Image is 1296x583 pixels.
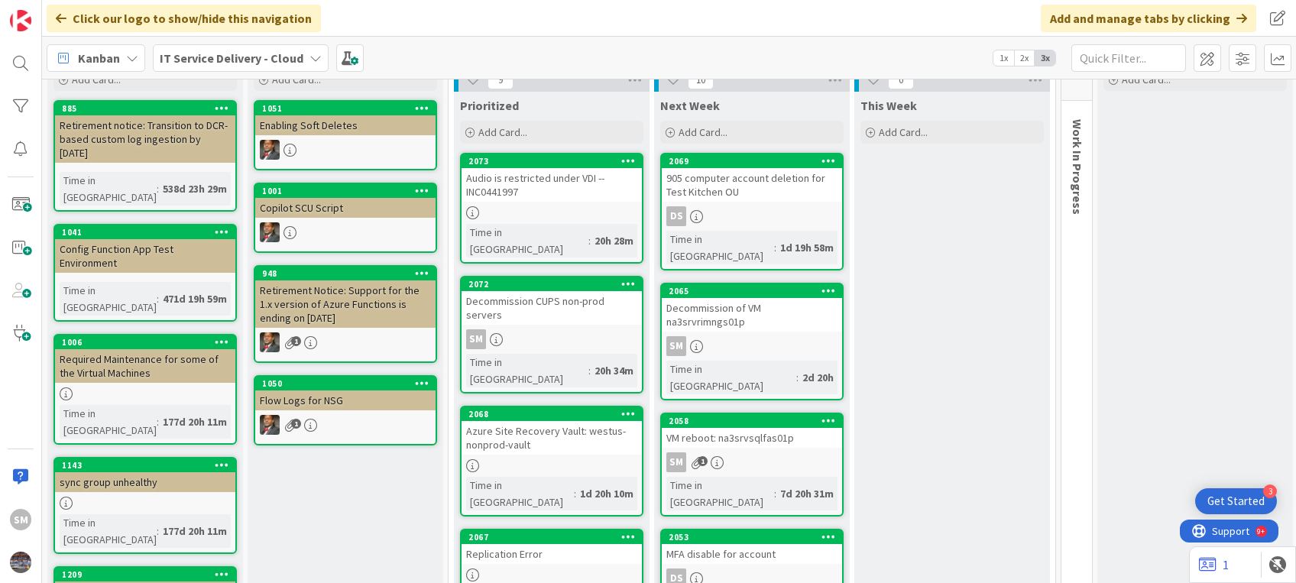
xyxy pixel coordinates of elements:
[1122,73,1171,86] span: Add Card...
[669,286,842,296] div: 2065
[262,378,436,389] div: 1050
[254,265,437,363] a: 948Retirement Notice: Support for the 1.x version of Azure Functions is ending on [DATE]DP
[159,413,231,430] div: 177d 20h 11m
[698,456,708,466] span: 1
[62,227,235,238] div: 1041
[255,267,436,280] div: 948
[55,102,235,163] div: 885Retirement notice: Transition to DCR-based custom log ingestion by [DATE]
[666,477,774,510] div: Time in [GEOGRAPHIC_DATA]
[72,73,121,86] span: Add Card...
[460,98,519,113] span: Prioritized
[669,416,842,426] div: 2058
[255,332,436,352] div: DP
[272,73,321,86] span: Add Card...
[32,2,70,21] span: Support
[666,452,686,472] div: SM
[255,184,436,218] div: 1001Copilot SCU Script
[662,414,842,428] div: 2058
[662,154,842,168] div: 2069
[10,552,31,573] img: avatar
[159,180,231,197] div: 538d 23h 29m
[10,509,31,530] div: SM
[662,284,842,298] div: 2065
[662,414,842,448] div: 2058VM reboot: na3srvsqlfas01p
[1035,50,1055,66] span: 3x
[55,472,235,492] div: sync group unhealthy
[159,523,231,539] div: 177d 20h 11m
[468,279,642,290] div: 2072
[591,232,637,249] div: 20h 28m
[460,406,643,517] a: 2068Azure Site Recovery Vault: westus-nonprod-vaultTime in [GEOGRAPHIC_DATA]:1d 20h 10m
[53,334,237,445] a: 1006Required Maintenance for some of the Virtual MachinesTime in [GEOGRAPHIC_DATA]:177d 20h 11m
[662,530,842,564] div: 2053MFA disable for account
[466,224,588,257] div: Time in [GEOGRAPHIC_DATA]
[669,156,842,167] div: 2069
[291,336,301,346] span: 1
[260,222,280,242] img: DP
[1014,50,1035,66] span: 2x
[1041,5,1256,32] div: Add and manage tabs by clicking
[255,267,436,328] div: 948Retirement Notice: Support for the 1.x version of Azure Functions is ending on [DATE]
[466,329,486,349] div: SM
[262,268,436,279] div: 948
[460,153,643,264] a: 2073Audio is restricted under VDI --INC0441997Time in [GEOGRAPHIC_DATA]:20h 28m
[157,523,159,539] span: :
[53,457,237,554] a: 1143sync group unhealthyTime in [GEOGRAPHIC_DATA]:177d 20h 11m
[159,290,231,307] div: 471d 19h 59m
[488,71,514,89] span: 9
[157,413,159,430] span: :
[255,184,436,198] div: 1001
[660,413,844,517] a: 2058VM reboot: na3srvsqlfas01pSMTime in [GEOGRAPHIC_DATA]:7d 20h 31m
[478,125,527,139] span: Add Card...
[255,115,436,135] div: Enabling Soft Deletes
[55,225,235,273] div: 1041Config Function App Test Environment
[662,168,842,202] div: 905 computer account deletion for Test Kitchen OU
[462,277,642,325] div: 2072Decommission CUPS non-prod servers
[62,337,235,348] div: 1006
[260,415,280,435] img: DP
[466,477,574,510] div: Time in [GEOGRAPHIC_DATA]
[796,369,799,386] span: :
[888,71,914,89] span: 0
[460,276,643,394] a: 2072Decommission CUPS non-prod serversSMTime in [GEOGRAPHIC_DATA]:20h 34m
[774,239,776,256] span: :
[574,485,576,502] span: :
[860,98,917,113] span: This Week
[47,5,321,32] div: Click our logo to show/hide this navigation
[666,231,774,264] div: Time in [GEOGRAPHIC_DATA]
[776,239,838,256] div: 1d 19h 58m
[55,335,235,349] div: 1006
[662,154,842,202] div: 2069905 computer account deletion for Test Kitchen OU
[255,102,436,135] div: 1051Enabling Soft Deletes
[662,298,842,332] div: Decommission of VM na3srvrimngs01p
[662,428,842,448] div: VM reboot: na3srvsqlfas01p
[468,409,642,419] div: 2068
[1199,555,1229,574] a: 1
[776,485,838,502] div: 7d 20h 31m
[77,6,85,18] div: 9+
[660,153,844,270] a: 2069905 computer account deletion for Test Kitchen OUDSTime in [GEOGRAPHIC_DATA]:1d 19h 58m
[60,282,157,316] div: Time in [GEOGRAPHIC_DATA]
[255,222,436,242] div: DP
[53,224,237,322] a: 1041Config Function App Test EnvironmentTime in [GEOGRAPHIC_DATA]:471d 19h 59m
[60,514,157,548] div: Time in [GEOGRAPHIC_DATA]
[254,183,437,253] a: 1001Copilot SCU ScriptDP
[662,530,842,544] div: 2053
[157,290,159,307] span: :
[660,98,720,113] span: Next Week
[662,206,842,226] div: DS
[55,239,235,273] div: Config Function App Test Environment
[1071,44,1186,72] input: Quick Filter...
[291,419,301,429] span: 1
[462,277,642,291] div: 2072
[55,225,235,239] div: 1041
[462,407,642,421] div: 2068
[774,485,776,502] span: :
[1263,484,1277,498] div: 3
[588,232,591,249] span: :
[462,421,642,455] div: Azure Site Recovery Vault: westus-nonprod-vault
[679,125,727,139] span: Add Card...
[462,530,642,544] div: 2067
[993,50,1014,66] span: 1x
[62,460,235,471] div: 1143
